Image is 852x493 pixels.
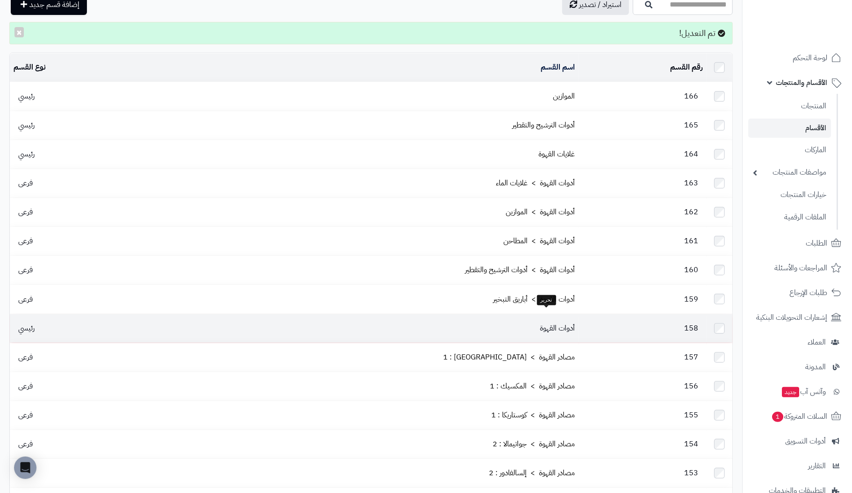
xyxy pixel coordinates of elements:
span: رئيسي [14,120,39,131]
a: العملاء [748,331,846,353]
span: رئيسي [14,323,39,334]
a: أدوات التسويق [748,430,846,452]
span: 159 [680,294,703,305]
span: فرعى [14,467,37,479]
span: 1 [772,411,783,422]
span: الطلبات [806,237,827,250]
a: إشعارات التحويلات البنكية [748,306,846,329]
div: Open Intercom Messenger [14,457,36,479]
a: أدوات القهوة > الموازين [506,206,575,218]
span: 156 [680,380,703,392]
span: التقارير [808,459,826,472]
span: فرعى [14,235,37,246]
div: تحرير [537,295,556,305]
span: المراجعات والأسئلة [774,261,827,275]
span: الأقسام والمنتجات [776,76,827,89]
a: المنتجات [748,96,831,116]
a: السلات المتروكة1 [748,405,846,428]
span: 163 [680,177,703,189]
a: التقارير [748,455,846,477]
span: فرعى [14,352,37,363]
a: مصادر القهوة > كوستاريكا : 1 [492,409,575,421]
button: × [14,27,24,37]
div: تم التعديل! [9,22,733,44]
span: طلبات الإرجاع [789,286,827,299]
span: 154 [680,438,703,450]
span: فرعى [14,438,37,450]
span: لوحة التحكم [793,51,827,64]
a: طلبات الإرجاع [748,282,846,304]
span: فرعى [14,206,37,218]
span: المدونة [805,360,826,373]
span: 157 [680,352,703,363]
span: 160 [680,264,703,275]
a: المراجعات والأسئلة [748,257,846,279]
a: أدوات القهوة > غلايات الماء [496,177,575,189]
span: 165 [680,120,703,131]
a: المدونة [748,356,846,378]
a: أدوات القهوة > أدوات الترشيح والتقطير [465,264,575,275]
span: 164 [680,148,703,160]
span: وآتس آب [781,385,826,398]
a: الموازين [553,91,575,102]
span: فرعى [14,264,37,275]
a: مصادر القهوة > المكسيك : 1 [490,380,575,392]
span: فرعى [14,294,37,305]
a: اسم القسم [541,62,575,73]
a: مصادر القهوة > إلسالفادور : 2 [489,467,575,479]
span: أدوات التسويق [785,435,826,448]
span: 161 [680,235,703,246]
span: 153 [680,467,703,479]
a: الماركات [748,140,831,160]
span: رئيسي [14,91,39,102]
a: الملفات الرقمية [748,207,831,227]
span: 158 [680,323,703,334]
a: أدوات القهوة [540,323,575,334]
span: السلات المتروكة [771,410,827,423]
img: logo-2.png [788,18,843,38]
a: أدوات القهوة > أباريق التبخير [494,294,575,305]
a: خيارات المنتجات [748,185,831,205]
a: الطلبات [748,232,846,254]
a: مصادر القهوة > جواتيمالا : 2 [493,438,575,450]
span: جديد [782,387,799,397]
div: رقم القسم [583,62,703,73]
a: مصادر القهوة > [GEOGRAPHIC_DATA] : 1 [444,352,575,363]
a: أدوات القهوة > المطاحن [504,235,575,246]
span: 162 [680,206,703,218]
a: غلايات القهوة [539,148,575,160]
span: إشعارات التحويلات البنكية [756,311,827,324]
a: مواصفات المنتجات [748,162,831,183]
span: رئيسي [14,148,39,160]
td: نوع القسم [10,53,136,82]
span: فرعى [14,177,37,189]
span: العملاء [808,336,826,349]
span: 166 [680,91,703,102]
span: فرعى [14,380,37,392]
a: أدوات الترشيح والتقطير [513,120,575,131]
a: وآتس آبجديد [748,380,846,403]
a: لوحة التحكم [748,47,846,69]
a: الأقسام [748,119,831,138]
span: 155 [680,409,703,421]
span: فرعى [14,409,37,421]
